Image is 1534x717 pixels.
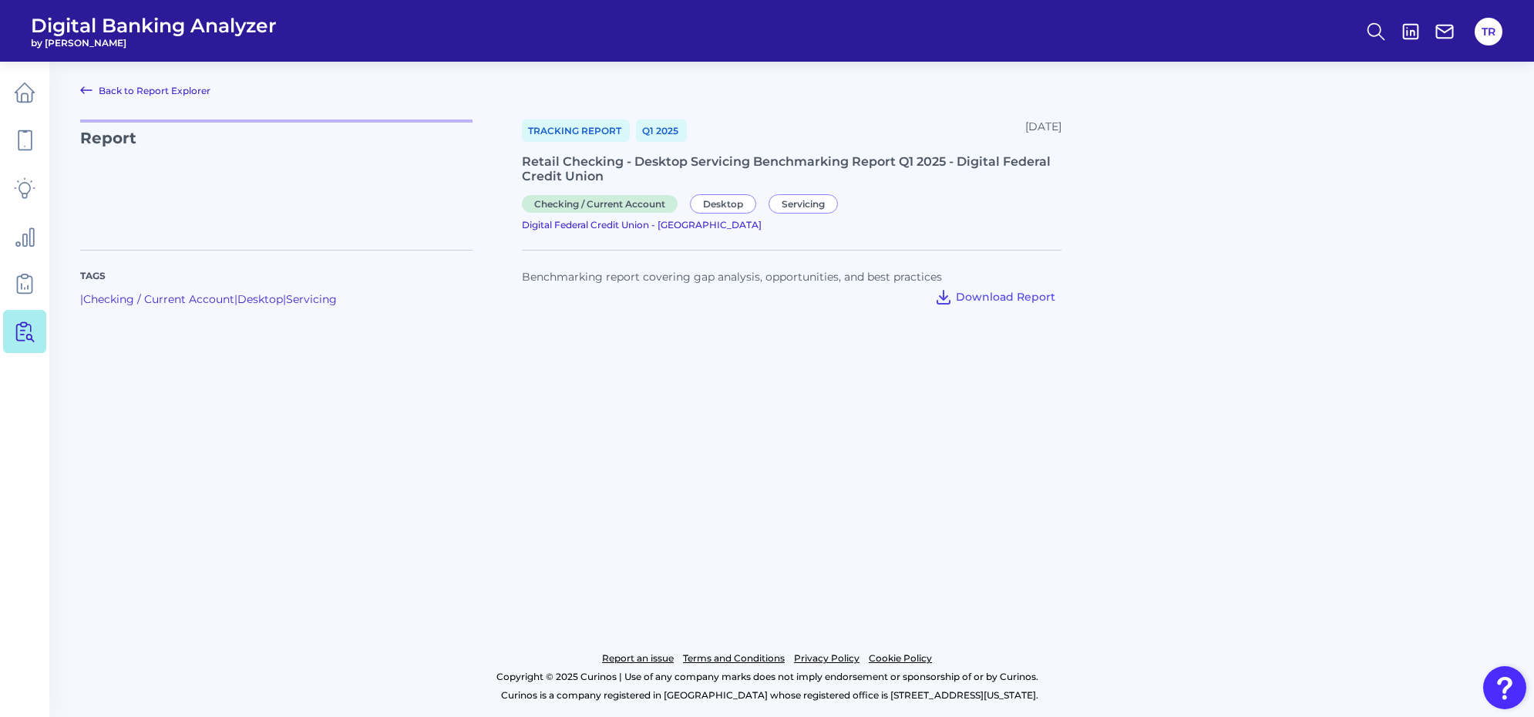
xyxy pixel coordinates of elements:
span: Desktop [690,194,756,214]
a: Checking / Current Account [522,196,684,210]
a: Desktop [690,196,762,210]
a: Digital Federal Credit Union - [GEOGRAPHIC_DATA] [522,217,762,231]
span: Digital Federal Credit Union - [GEOGRAPHIC_DATA] [522,219,762,231]
p: Tags [80,269,473,283]
p: Report [80,119,473,231]
span: Digital Banking Analyzer [31,14,277,37]
button: Download Report [928,284,1061,309]
span: by [PERSON_NAME] [31,37,277,49]
span: Download Report [956,290,1055,304]
a: Desktop [237,292,283,306]
a: Terms and Conditions [683,649,785,668]
a: Privacy Policy [794,649,860,668]
p: Curinos is a company registered in [GEOGRAPHIC_DATA] whose registered office is [STREET_ADDRESS][... [80,686,1458,705]
span: | [234,292,237,306]
a: Servicing [769,196,844,210]
button: Open Resource Center [1483,666,1526,709]
span: Servicing [769,194,838,214]
div: Retail Checking - Desktop Servicing Benchmarking Report Q1 2025 - Digital Federal Credit Union [522,154,1061,183]
a: Report an issue [602,649,674,668]
a: Checking / Current Account [83,292,234,306]
a: Cookie Policy [869,649,932,668]
a: Tracking Report [522,119,630,142]
div: [DATE] [1025,119,1061,142]
span: | [283,292,286,306]
span: | [80,292,83,306]
span: Checking / Current Account [522,195,678,213]
span: Benchmarking report covering gap analysis, opportunities, and best practices [522,270,942,284]
a: Q1 2025 [636,119,687,142]
a: Back to Report Explorer [80,81,210,99]
p: Copyright © 2025 Curinos | Use of any company marks does not imply endorsement or sponsorship of ... [76,668,1458,686]
a: Servicing [286,292,337,306]
button: TR [1475,18,1502,45]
